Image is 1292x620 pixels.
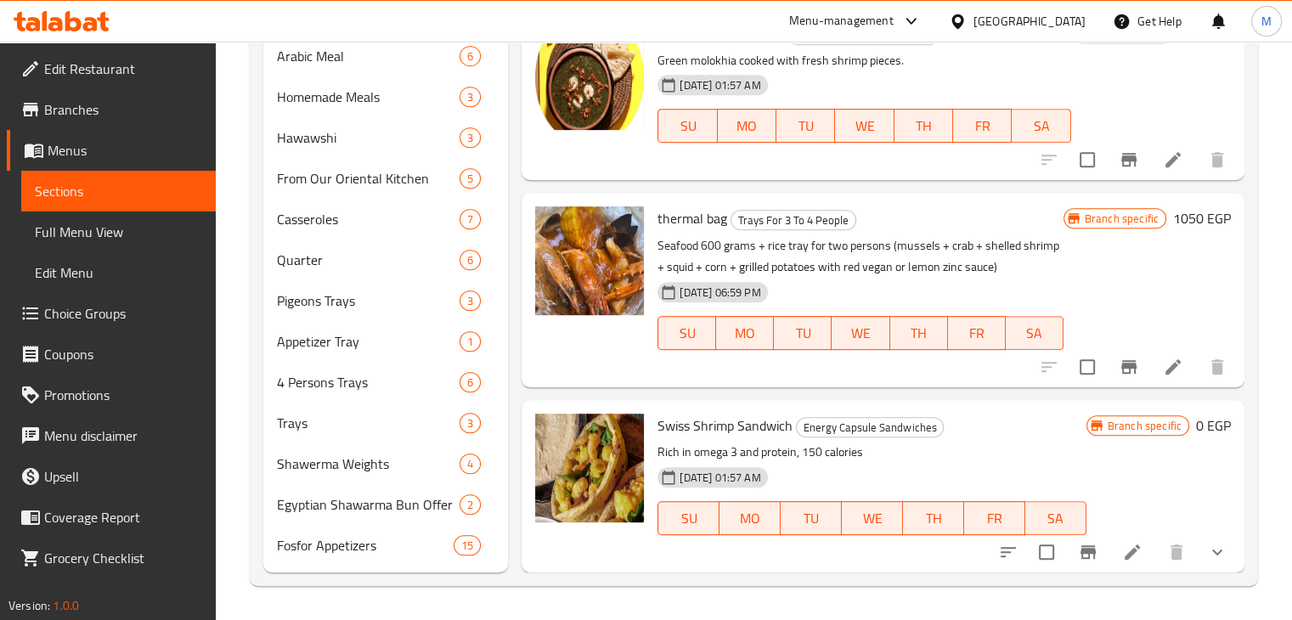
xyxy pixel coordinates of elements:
[44,466,202,487] span: Upsell
[7,538,216,578] a: Grocery Checklist
[263,158,509,199] div: From Our Oriental Kitchen5
[665,321,709,346] span: SU
[263,525,509,566] div: Fosfor Appetizers15
[960,114,1005,138] span: FR
[263,443,509,484] div: Shawerma Weights4
[263,484,509,525] div: Egyptian Shawarma Bun Offer2
[835,109,894,143] button: WE
[44,548,202,568] span: Grocery Checklist
[277,87,460,107] span: Homemade Meals
[460,454,481,474] div: items
[277,209,460,229] span: Casseroles
[35,222,202,242] span: Full Menu View
[796,417,944,437] div: Energy Capsule Sandwiches
[781,501,842,535] button: TU
[277,454,460,474] span: Shawerma Weights
[797,418,943,437] span: Energy Capsule Sandwiches
[277,168,460,189] span: From Our Oriental Kitchen
[277,372,460,392] span: 4 Persons Trays
[673,470,767,486] span: [DATE] 01:57 AM
[44,344,202,364] span: Coupons
[774,316,832,350] button: TU
[657,501,719,535] button: SU
[263,321,509,362] div: Appetizer Tray1
[723,321,767,346] span: MO
[1197,532,1238,572] button: show more
[897,321,941,346] span: TH
[731,210,856,230] div: Trays For 3 To 4 People
[1029,534,1064,570] span: Select to update
[277,127,460,148] span: Hawawshi
[460,290,481,311] div: items
[277,535,454,555] span: Fosfor Appetizers
[910,506,957,531] span: TH
[21,252,216,293] a: Edit Menu
[657,442,1086,463] p: Rich in omega 3 and protein, 150 calories
[535,206,644,315] img: thermal bag
[263,362,509,403] div: 4 Persons Trays6
[657,50,1070,71] p: Green molokhia cooked with fresh shrimp pieces.
[1012,109,1070,143] button: SA
[7,293,216,334] a: Choice Groups
[44,99,202,120] span: Branches
[460,250,481,270] div: items
[1025,501,1086,535] button: SA
[277,413,460,433] div: Trays
[460,372,481,392] div: items
[460,89,480,105] span: 3
[7,415,216,456] a: Menu disclaimer
[460,46,481,66] div: items
[776,109,835,143] button: TU
[953,109,1012,143] button: FR
[955,321,999,346] span: FR
[1163,357,1183,377] a: Edit menu item
[460,331,481,352] div: items
[973,12,1086,31] div: [GEOGRAPHIC_DATA]
[1032,506,1080,531] span: SA
[7,130,216,171] a: Menus
[842,114,887,138] span: WE
[781,321,825,346] span: TU
[657,413,793,438] span: Swiss Shrimp Sandwich
[842,501,903,535] button: WE
[1068,532,1109,572] button: Branch-specific-item
[263,76,509,117] div: Homemade Meals3
[277,250,460,270] div: Quarter
[1173,206,1231,230] h6: 1050 EGP
[44,59,202,79] span: Edit Restaurant
[277,290,460,311] div: Pigeons Trays
[1261,12,1272,31] span: M
[1006,316,1064,350] button: SA
[657,316,716,350] button: SU
[1181,21,1231,45] h6: 135 EGP
[277,46,460,66] span: Arabic Meal
[277,494,460,515] div: Egyptian Shawarma Bun Offer
[460,168,481,189] div: items
[460,375,480,391] span: 6
[783,114,828,138] span: TU
[263,117,509,158] div: Hawawshi3
[901,114,946,138] span: TH
[988,532,1029,572] button: sort-choices
[7,456,216,497] a: Upsell
[719,501,781,535] button: MO
[460,415,480,431] span: 3
[48,140,202,161] span: Menus
[460,48,480,65] span: 6
[1156,532,1197,572] button: delete
[1078,211,1165,227] span: Branch specific
[1196,414,1231,437] h6: 0 EGP
[731,211,855,230] span: Trays For 3 To 4 People
[460,497,480,513] span: 2
[1109,347,1149,387] button: Branch-specific-item
[35,262,202,283] span: Edit Menu
[460,130,480,146] span: 3
[971,506,1018,531] span: FR
[948,316,1006,350] button: FR
[725,114,770,138] span: MO
[460,413,481,433] div: items
[44,385,202,405] span: Promotions
[716,316,774,350] button: MO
